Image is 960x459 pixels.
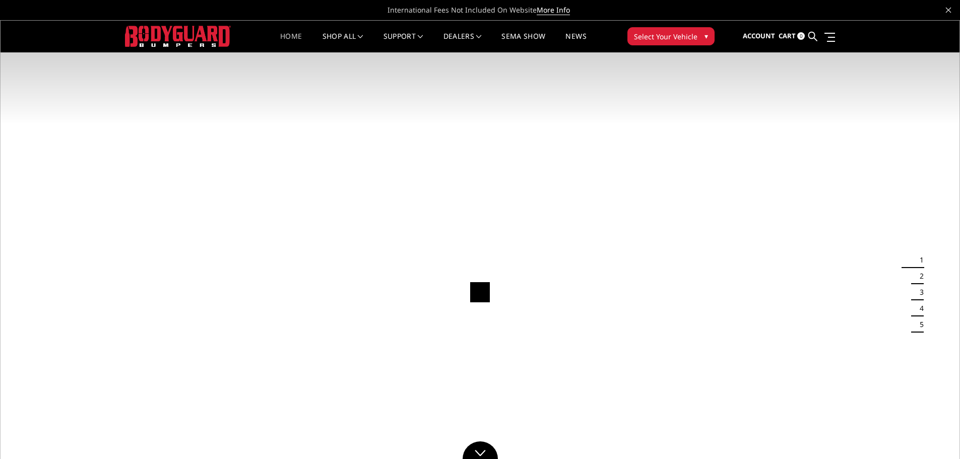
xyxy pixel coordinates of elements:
span: Select Your Vehicle [634,31,697,42]
a: More Info [537,5,570,15]
a: Home [280,33,302,52]
button: 5 of 5 [914,316,924,333]
button: 1 of 5 [914,252,924,268]
button: Select Your Vehicle [627,27,715,45]
button: 4 of 5 [914,300,924,316]
a: Support [383,33,423,52]
a: SEMA Show [501,33,545,52]
a: Cart 0 [779,23,805,50]
button: 3 of 5 [914,284,924,300]
a: News [565,33,586,52]
button: 2 of 5 [914,268,924,284]
span: ▾ [705,31,708,41]
span: 0 [797,32,805,40]
img: BODYGUARD BUMPERS [125,26,231,46]
a: Click to Down [463,441,498,459]
a: Dealers [443,33,482,52]
span: Account [743,31,775,40]
span: Cart [779,31,796,40]
a: Account [743,23,775,50]
a: shop all [323,33,363,52]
